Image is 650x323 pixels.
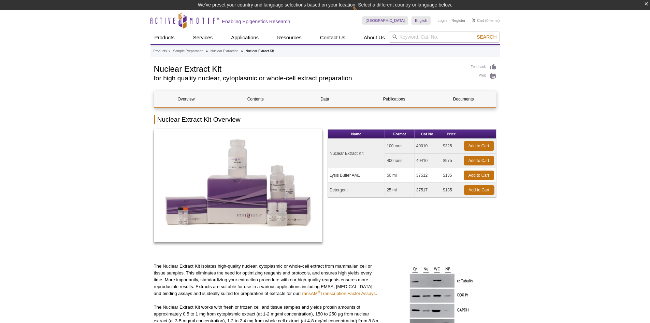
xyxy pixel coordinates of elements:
th: Cat No. [415,130,441,139]
a: About Us [360,31,389,44]
a: Sample Preparation [173,48,203,54]
td: $325 [441,139,462,153]
a: Cart [472,18,484,23]
td: 37517 [415,183,441,198]
li: » [206,49,208,53]
sup: ® [318,290,320,294]
a: [GEOGRAPHIC_DATA] [362,16,408,25]
a: Feedback [471,63,496,71]
td: $975 [441,153,462,168]
img: Nuclear Extract Kit [154,129,323,242]
a: Register [451,18,465,23]
td: Lysis Buffer AM1 [328,168,385,183]
a: Services [189,31,217,44]
a: Resources [273,31,306,44]
img: Your Cart [472,18,475,22]
td: Detergent [328,183,385,198]
td: 100 rxns [385,139,414,153]
td: 40010 [415,139,441,153]
li: » [241,49,243,53]
a: Contents [223,91,288,107]
td: Nuclear Extract Kit [328,139,385,168]
a: Publications [362,91,426,107]
span: Search [477,34,496,40]
h2: Nuclear Extract Kit Overview [154,115,496,124]
img: Change Here [352,5,371,21]
th: Name [328,130,385,139]
a: Add to Cart [464,171,494,180]
a: Documents [431,91,495,107]
a: Nuclear Extraction [211,48,239,54]
input: Keyword, Cat. No. [389,31,500,43]
h2: for high quality nuclear, cytoplasmic or whole-cell extract preparation [154,75,464,81]
a: Add to Cart [464,141,494,151]
a: Contact Us [316,31,349,44]
li: Nuclear Extract Kit [246,49,274,53]
a: Overview [154,91,218,107]
td: 40410 [415,153,441,168]
a: Products [154,48,167,54]
a: Data [293,91,357,107]
button: Search [475,34,499,40]
li: (0 items) [472,16,500,25]
td: 37512 [415,168,441,183]
a: Products [150,31,179,44]
th: Price [441,130,462,139]
td: 25 ml [385,183,414,198]
li: » [169,49,171,53]
h2: Enabling Epigenetics Research [222,18,290,25]
td: 400 rxns [385,153,414,168]
h1: Nuclear Extract Kit [154,63,464,73]
a: English [411,16,431,25]
a: Add to Cart [464,185,494,195]
a: TransAM®Transcription Factor Assays [300,291,376,296]
a: Applications [227,31,263,44]
a: Login [437,18,447,23]
a: Add to Cart [464,156,494,165]
td: $135 [441,183,462,198]
p: The Nuclear Extract Kit isolates high-quality nuclear, cytoplasmic or whole-cell extract from mam... [154,263,379,297]
td: $135 [441,168,462,183]
th: Format [385,130,414,139]
li: | [449,16,450,25]
td: 50 ml [385,168,414,183]
a: Print [471,72,496,80]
